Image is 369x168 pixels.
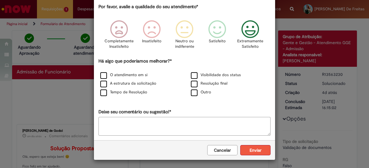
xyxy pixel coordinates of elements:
div: Neutro ou indiferente [169,16,200,57]
label: Tempo de Resolução [100,89,147,95]
p: Extremamente Satisfeito [237,38,263,50]
button: Enviar [240,145,271,155]
p: Satisfeito [209,38,226,44]
button: Cancelar [207,145,238,155]
label: Resolução final [191,81,228,86]
label: Deixe seu comentário ou sugestão!* [98,109,171,115]
div: Extremamente Satisfeito [234,16,265,57]
p: Completamente Insatisfeito [105,38,134,50]
label: Visibilidade dos status [191,72,241,78]
div: Insatisfeito [136,16,167,57]
div: Completamente Insatisfeito [103,16,134,57]
div: Há algo que poderíamos melhorar?* [98,58,271,97]
p: Neutro ou indiferente [174,38,195,50]
label: Outro [191,89,211,95]
label: Por favor, avalie a qualidade do seu atendimento* [98,4,198,10]
label: O atendimento em si [100,72,148,78]
p: Insatisfeito [142,38,161,44]
label: A estrutura da solicitação [100,81,156,86]
div: Satisfeito [202,16,233,57]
